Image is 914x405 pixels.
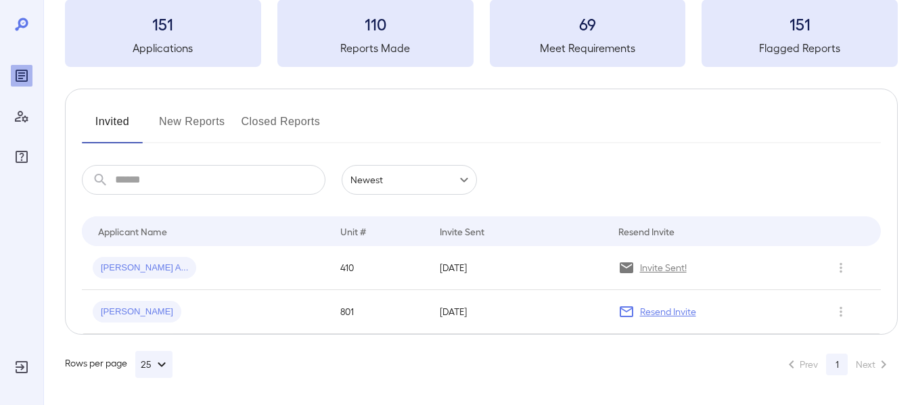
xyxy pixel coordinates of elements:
td: [DATE] [429,246,608,290]
h3: 110 [277,13,474,34]
h3: 151 [65,13,261,34]
div: FAQ [11,146,32,168]
button: New Reports [159,111,225,143]
nav: pagination navigation [777,354,898,375]
button: Invited [82,111,143,143]
div: Unit # [340,223,366,239]
button: page 1 [826,354,848,375]
button: 25 [135,351,173,378]
span: [PERSON_NAME] A... [93,262,196,275]
button: Row Actions [830,257,852,279]
h5: Applications [65,40,261,56]
h5: Reports Made [277,40,474,56]
h5: Flagged Reports [702,40,898,56]
div: Invite Sent [440,223,484,239]
p: Invite Sent! [640,261,687,275]
span: [PERSON_NAME] [93,306,181,318]
div: Reports [11,65,32,87]
div: Resend Invite [618,223,675,239]
div: Newest [342,165,477,195]
button: Closed Reports [242,111,321,143]
td: [DATE] [429,290,608,334]
h3: 69 [490,13,686,34]
h5: Meet Requirements [490,40,686,56]
button: Row Actions [830,301,852,323]
div: Applicant Name [98,223,167,239]
div: Manage Users [11,105,32,127]
td: 410 [329,246,429,290]
td: 801 [329,290,429,334]
div: Rows per page [65,351,173,378]
h3: 151 [702,13,898,34]
div: Log Out [11,356,32,378]
p: Resend Invite [640,305,696,318]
